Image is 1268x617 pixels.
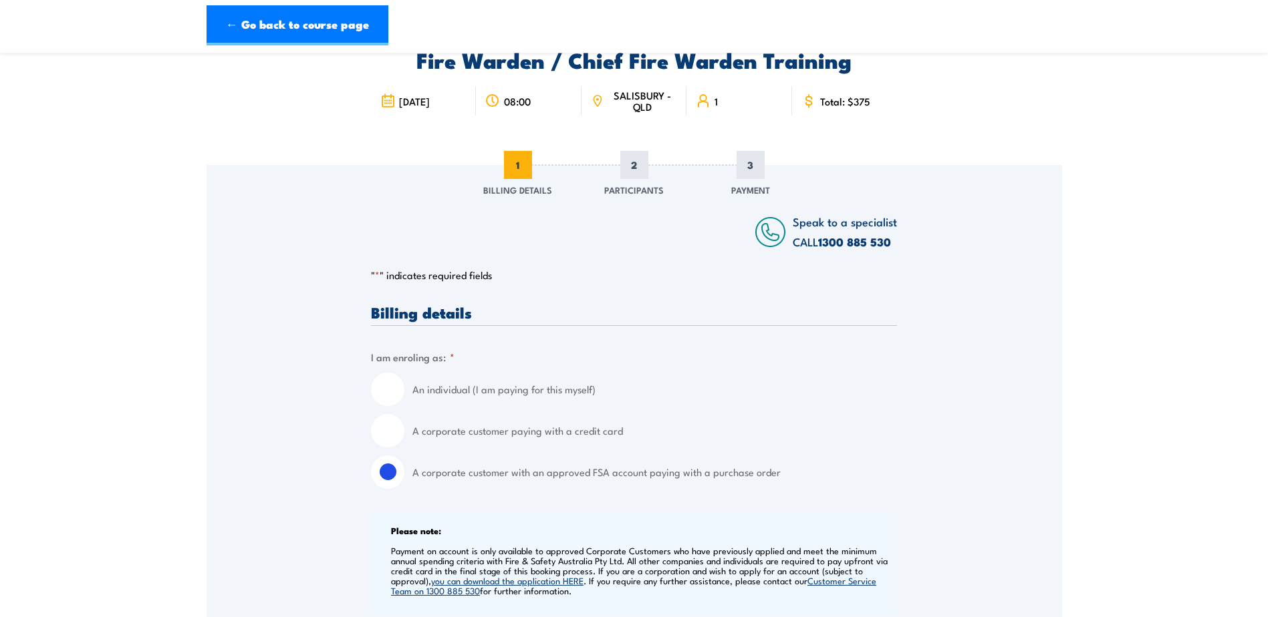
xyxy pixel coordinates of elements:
span: Speak to a specialist CALL [793,213,897,250]
p: Payment on account is only available to approved Corporate Customers who have previously applied ... [391,546,894,596]
a: Customer Service Team on 1300 885 530 [391,574,876,596]
label: A corporate customer with an approved FSA account paying with a purchase order [412,455,897,489]
span: SALISBURY - QLD [608,89,677,112]
h3: Billing details [371,304,897,320]
span: [DATE] [399,95,430,107]
span: 1 [504,151,532,179]
label: An individual (I am paying for this myself) [412,373,897,406]
span: Participants [604,183,664,196]
a: 1300 885 530 [818,233,891,250]
b: Please note: [391,524,441,537]
span: 3 [737,151,765,179]
label: A corporate customer paying with a credit card [412,414,897,447]
span: 08:00 [504,95,531,107]
span: Payment [731,183,770,196]
a: you can download the application HERE [431,574,584,586]
span: 1 [715,95,718,107]
legend: I am enroling as: [371,349,455,365]
span: 2 [620,151,648,179]
h2: Fire Warden / Chief Fire Warden Training [371,50,897,69]
a: ← Go back to course page [207,5,388,45]
span: Billing Details [483,183,552,196]
p: " " indicates required fields [371,268,897,282]
span: Total: $375 [820,95,870,107]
